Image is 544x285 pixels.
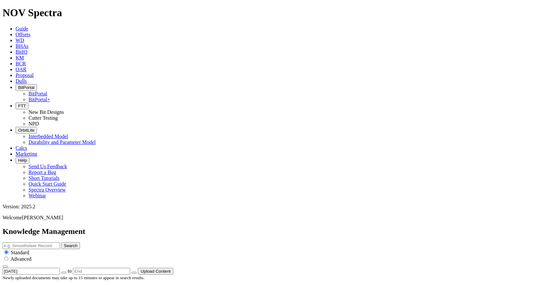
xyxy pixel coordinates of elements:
[16,127,37,134] button: OrbitLite
[68,268,72,274] span: to
[16,26,28,31] a: Guide
[16,61,26,66] a: BCR
[28,175,60,181] a: Short Tutorials
[16,49,27,55] a: BitIQ
[3,275,144,280] small: Newly uploaded documents may take up to 15 minutes to appear in search results.
[16,78,27,84] a: Dulls
[28,193,46,198] a: Webinar
[16,145,27,151] a: Calcs
[16,103,28,109] button: FTT
[10,256,31,262] span: Advanced
[73,268,130,275] input: End
[18,158,27,163] span: Help
[28,109,64,115] a: New Bit Designs
[3,204,541,210] div: Version: 2025.2
[28,91,47,96] a: BitPortal
[28,115,58,121] a: Cutter Testing
[28,97,50,102] a: BitPortal+
[22,215,63,220] span: [PERSON_NAME]
[16,157,29,164] button: Help
[16,72,34,78] a: Proposal
[18,85,34,90] span: BitPortal
[3,7,541,19] h1: NOV Spectra
[16,55,24,60] a: KM
[61,242,80,249] button: Search
[28,164,67,169] a: Send Us Feedback
[16,43,28,49] a: BHAs
[3,215,541,221] p: Welcome
[28,134,68,139] a: Interbedded Model
[16,38,24,43] a: WD
[11,250,29,255] span: Standard
[3,242,60,249] input: e.g. Smoothsteer Record
[16,151,37,157] a: Marketing
[28,139,96,145] a: Durability and Parameter Model
[28,181,66,187] a: Quick Start Guide
[28,187,66,192] a: Spectra Overview
[16,32,30,37] a: Offsets
[28,121,39,126] a: NPD
[138,268,173,275] button: Upload Content
[3,268,60,275] input: Start
[16,67,27,72] a: OAR
[16,84,37,91] button: BitPortal
[18,128,34,133] span: OrbitLite
[3,227,541,236] h2: Knowledge Management
[18,104,26,108] span: FTT
[28,170,56,175] a: Report a Bug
